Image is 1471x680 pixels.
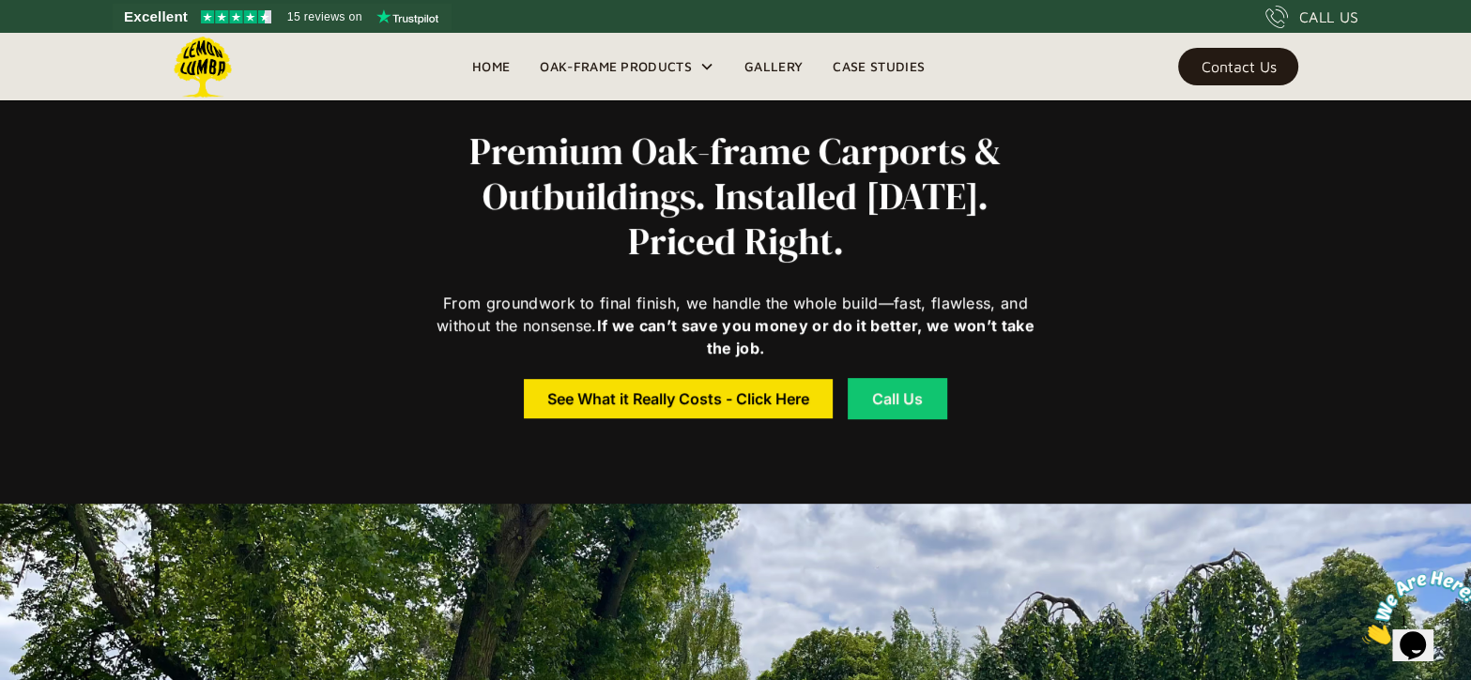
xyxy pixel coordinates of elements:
[1265,6,1358,28] a: CALL US
[547,392,809,405] div: See What it Really Costs - Click Here
[818,53,940,81] a: Case Studies
[430,292,1041,359] div: From groundwork to final finish, we handle the whole build—fast, flawless, and without the nonsense.
[1178,48,1298,85] a: Contact Us
[8,8,15,23] span: 1
[201,10,271,23] img: Trustpilot 4.5 stars
[597,316,1034,357] strong: If we can’t save you money or do it better, we won’t take the job.
[540,55,692,78] div: Oak-Frame Products
[113,4,452,30] a: See Lemon Lumba reviews on Trustpilot
[287,6,362,28] span: 15 reviews on
[729,53,818,81] a: Gallery
[8,8,124,82] img: Chat attention grabber
[430,128,1041,264] h2: Premium Oak-frame Carports & Outbuildings. Installed [DATE]. Priced Right.
[1201,60,1276,73] div: Contact Us
[524,379,833,418] a: See What it Really Costs - Click Here
[376,9,438,24] img: Trustpilot logo
[871,391,924,406] div: Call Us
[124,6,188,28] span: Excellent
[525,33,729,100] div: Oak-Frame Products
[1355,563,1471,652] iframe: chat widget
[457,53,525,81] a: Home
[1299,6,1358,28] div: CALL US
[848,378,947,419] a: Call Us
